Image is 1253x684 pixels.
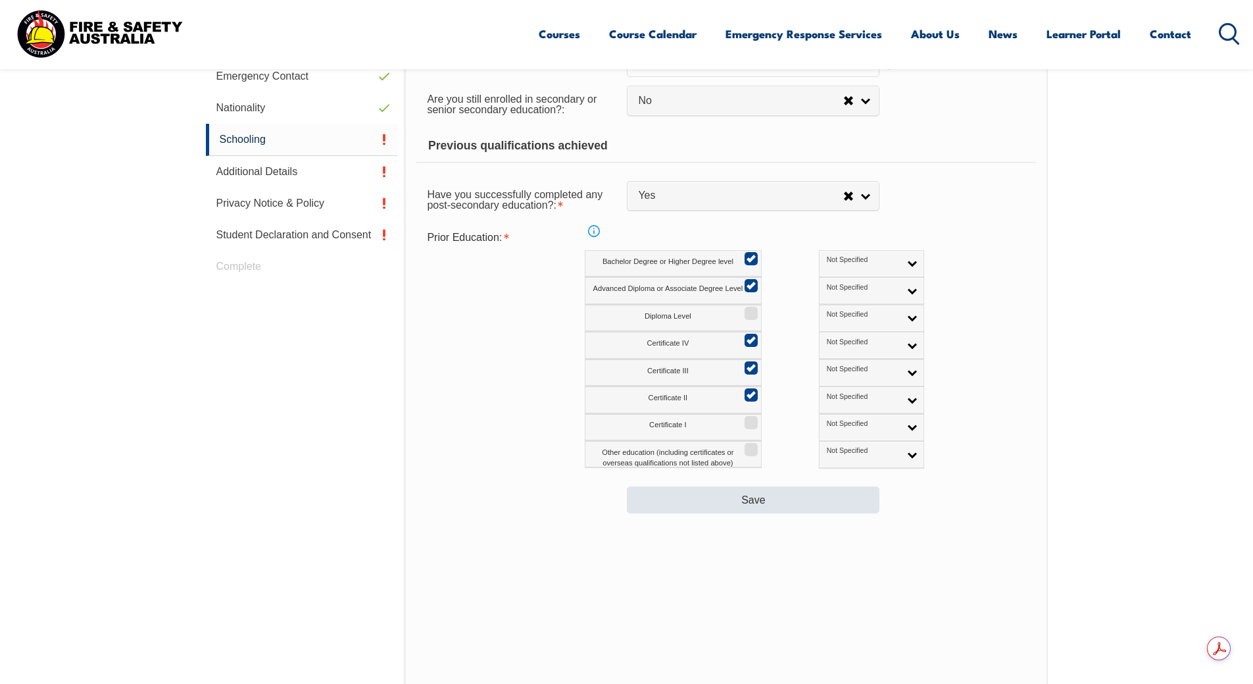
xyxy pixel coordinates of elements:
span: Yes [638,189,843,203]
a: Emergency Contact [206,61,398,92]
label: Certificate II [585,386,762,413]
span: No [638,94,843,108]
span: Are you still enrolled in secondary or senior secondary education?: [427,93,597,115]
a: Student Declaration and Consent [206,219,398,251]
a: About Us [911,16,960,51]
label: Bachelor Degree or Higher Degree level [585,250,762,277]
span: Not Specified [827,283,900,292]
a: Privacy Notice & Policy [206,188,398,219]
span: Not Specified [827,338,900,347]
label: Certificate III [585,359,762,386]
a: Additional Details [206,156,398,188]
label: Certificate IV [585,332,762,359]
a: Schooling [206,124,398,156]
div: Have you successfully completed any post-secondary education? is required. [416,180,627,217]
a: Course Calendar [609,16,697,51]
span: Not Specified [827,310,900,319]
a: Courses [539,16,580,51]
a: Learner Portal [1046,16,1121,51]
a: Nationality [206,92,398,124]
a: Emergency Response Services [725,16,882,51]
a: News [989,16,1018,51]
span: Not Specified [827,392,900,402]
span: Not Specified [827,419,900,429]
span: Not Specified [827,365,900,374]
a: Contact [1150,16,1191,51]
span: Not Specified [827,446,900,456]
label: Advanced Diploma or Associate Degree Level [585,277,762,304]
div: Prior Education is required. [416,225,627,250]
span: Have you successfully completed any post-secondary education?: [427,189,602,211]
div: Previous qualifications achieved [416,130,1035,163]
label: Certificate I [585,414,762,441]
label: Other education (including certificates or overseas qualifications not listed above) [585,441,762,468]
label: Diploma Level [585,305,762,332]
button: Save [627,487,879,513]
span: Not Specified [827,255,900,265]
a: Info [585,222,603,240]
